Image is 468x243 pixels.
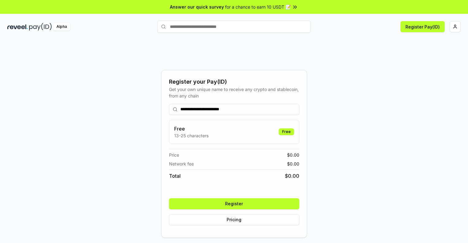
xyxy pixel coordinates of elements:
[53,23,70,31] div: Alpha
[225,4,291,10] span: for a chance to earn 10 USDT 📝
[169,198,299,209] button: Register
[401,21,445,32] button: Register Pay(ID)
[174,132,209,139] p: 13-25 characters
[169,161,194,167] span: Network fee
[169,78,299,86] div: Register your Pay(ID)
[169,86,299,99] div: Get your own unique name to receive any crypto and stablecoin, from any chain
[287,152,299,158] span: $ 0.00
[285,172,299,180] span: $ 0.00
[170,4,224,10] span: Answer our quick survey
[29,23,52,31] img: pay_id
[279,128,294,135] div: Free
[287,161,299,167] span: $ 0.00
[169,172,181,180] span: Total
[7,23,28,31] img: reveel_dark
[169,152,179,158] span: Price
[169,214,299,225] button: Pricing
[174,125,209,132] h3: Free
